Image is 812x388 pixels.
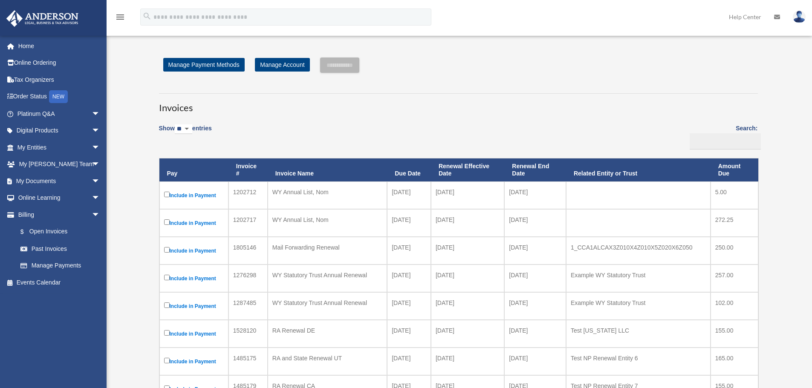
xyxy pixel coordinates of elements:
a: My [PERSON_NAME] Teamarrow_drop_down [6,156,113,173]
td: [DATE] [387,237,431,264]
input: Include in Payment [164,247,170,253]
input: Include in Payment [164,358,170,363]
td: [DATE] [387,292,431,320]
a: Order StatusNEW [6,88,113,106]
a: Digital Productsarrow_drop_down [6,122,113,139]
label: Include in Payment [164,273,224,284]
a: Online Ordering [6,55,113,72]
td: [DATE] [431,209,504,237]
td: 1_CCA1ALCAX3Z010X4Z010X5Z020X6Z050 [566,237,711,264]
td: [DATE] [387,320,431,348]
div: Mail Forwarding Renewal [272,241,383,253]
div: WY Statutory Trust Annual Renewal [272,297,383,309]
td: 5.00 [711,181,758,209]
th: Related Entity or Trust: activate to sort column ascending [566,158,711,181]
th: Invoice #: activate to sort column ascending [228,158,268,181]
label: Search: [687,123,758,149]
td: Test NP Renewal Entity 6 [566,348,711,375]
th: Amount Due: activate to sort column ascending [711,158,758,181]
a: menu [115,15,125,22]
label: Include in Payment [164,190,224,201]
a: Home [6,37,113,55]
label: Include in Payment [164,356,224,367]
td: [DATE] [504,292,566,320]
span: $ [25,227,29,237]
td: [DATE] [387,264,431,292]
i: menu [115,12,125,22]
td: 1528120 [228,320,268,348]
td: 272.25 [711,209,758,237]
i: search [142,11,152,21]
td: [DATE] [431,264,504,292]
a: Tax Organizers [6,71,113,88]
th: Renewal End Date: activate to sort column ascending [504,158,566,181]
td: [DATE] [504,348,566,375]
th: Due Date: activate to sort column ascending [387,158,431,181]
div: NEW [49,90,68,103]
div: RA and State Renewal UT [272,352,383,364]
td: [DATE] [431,292,504,320]
a: Billingarrow_drop_down [6,206,109,223]
div: RA Renewal DE [272,325,383,336]
div: WY Annual List, Nom [272,214,383,226]
td: [DATE] [504,320,566,348]
input: Include in Payment [164,219,170,225]
td: 165.00 [711,348,758,375]
td: [DATE] [431,320,504,348]
label: Include in Payment [164,301,224,311]
label: Include in Payment [164,328,224,339]
span: arrow_drop_down [92,122,109,140]
td: [DATE] [504,209,566,237]
td: 250.00 [711,237,758,264]
td: [DATE] [387,209,431,237]
span: arrow_drop_down [92,206,109,224]
td: 1805146 [228,237,268,264]
th: Pay: activate to sort column descending [159,158,228,181]
div: WY Statutory Trust Annual Renewal [272,269,383,281]
a: Past Invoices [12,240,109,257]
a: Manage Payments [12,257,109,274]
span: arrow_drop_down [92,139,109,156]
th: Invoice Name: activate to sort column ascending [268,158,387,181]
td: 1202717 [228,209,268,237]
td: 155.00 [711,320,758,348]
td: Example WY Statutory Trust [566,292,711,320]
h3: Invoices [159,93,758,115]
td: 1287485 [228,292,268,320]
td: [DATE] [431,181,504,209]
td: [DATE] [431,237,504,264]
img: Anderson Advisors Platinum Portal [4,10,81,27]
a: Manage Payment Methods [163,58,245,72]
span: arrow_drop_down [92,105,109,123]
label: Show entries [159,123,212,143]
input: Include in Payment [164,275,170,280]
a: Events Calendar [6,274,113,291]
td: Test [US_STATE] LLC [566,320,711,348]
a: Platinum Q&Aarrow_drop_down [6,105,113,122]
a: Manage Account [255,58,309,72]
label: Include in Payment [164,218,224,228]
input: Include in Payment [164,330,170,336]
a: My Entitiesarrow_drop_down [6,139,113,156]
input: Search: [690,133,761,149]
td: Example WY Statutory Trust [566,264,711,292]
td: 1276298 [228,264,268,292]
td: [DATE] [387,348,431,375]
td: [DATE] [504,264,566,292]
span: arrow_drop_down [92,156,109,173]
input: Include in Payment [164,302,170,308]
td: 1485175 [228,348,268,375]
div: WY Annual List, Nom [272,186,383,198]
input: Include in Payment [164,192,170,197]
td: 102.00 [711,292,758,320]
select: Showentries [175,124,192,134]
a: My Documentsarrow_drop_down [6,172,113,190]
td: [DATE] [504,237,566,264]
span: arrow_drop_down [92,172,109,190]
img: User Pic [793,11,806,23]
label: Include in Payment [164,245,224,256]
td: [DATE] [387,181,431,209]
span: arrow_drop_down [92,190,109,207]
td: [DATE] [504,181,566,209]
td: [DATE] [431,348,504,375]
